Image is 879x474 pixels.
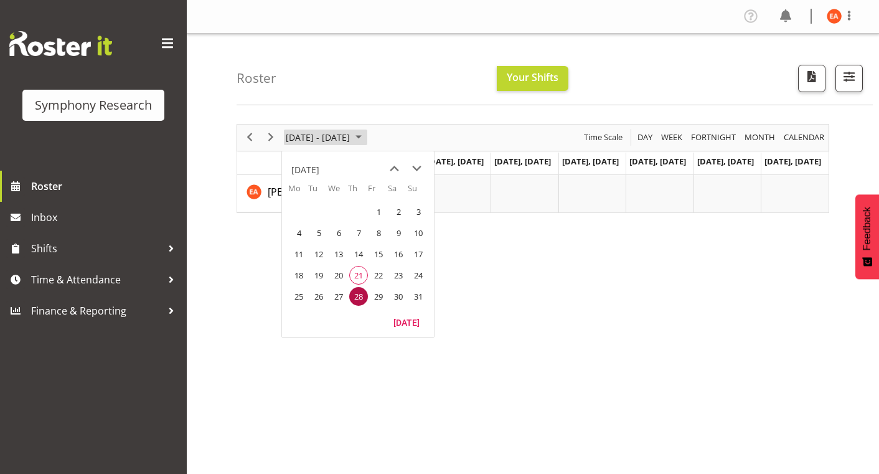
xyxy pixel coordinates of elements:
[237,124,829,213] div: Timeline Week of August 28, 2025
[409,266,428,285] span: Sunday, August 24, 2025
[284,130,367,145] button: August 2025
[349,287,368,306] span: Thursday, August 28, 2025
[409,202,428,221] span: Sunday, August 3, 2025
[349,224,368,242] span: Thursday, August 7, 2025
[743,130,776,145] span: Month
[409,245,428,263] span: Sunday, August 17, 2025
[288,182,308,201] th: Mo
[369,202,388,221] span: Friday, August 1, 2025
[368,182,388,201] th: Fr
[31,270,162,289] span: Time & Attendance
[659,130,685,145] button: Timeline Week
[562,156,619,167] span: [DATE], [DATE]
[389,224,408,242] span: Saturday, August 9, 2025
[329,266,348,285] span: Wednesday, August 20, 2025
[263,130,280,145] button: Next
[783,130,825,145] span: calendar
[409,224,428,242] span: Sunday, August 10, 2025
[507,70,558,84] span: Your Shifts
[308,182,328,201] th: Tu
[31,301,162,320] span: Finance & Reporting
[349,245,368,263] span: Thursday, August 14, 2025
[348,286,368,307] td: Thursday, August 28, 2025
[389,266,408,285] span: Saturday, August 23, 2025
[349,266,368,285] span: Thursday, August 21, 2025
[582,130,625,145] button: Time Scale
[798,65,825,92] button: Download a PDF of the roster according to the set date range.
[369,266,388,285] span: Friday, August 22, 2025
[309,266,328,285] span: Tuesday, August 19, 2025
[389,245,408,263] span: Saturday, August 16, 2025
[289,224,308,242] span: Monday, August 4, 2025
[782,130,827,145] button: Month
[329,287,348,306] span: Wednesday, August 27, 2025
[328,182,348,201] th: We
[389,287,408,306] span: Saturday, August 30, 2025
[348,182,368,201] th: Th
[31,239,162,258] span: Shifts
[427,156,484,167] span: [DATE], [DATE]
[636,130,655,145] button: Timeline Day
[369,287,388,306] span: Friday, August 29, 2025
[697,156,754,167] span: [DATE], [DATE]
[31,208,181,227] span: Inbox
[385,313,428,331] button: Today
[494,156,551,167] span: [DATE], [DATE]
[383,158,405,180] button: previous month
[284,130,351,145] span: [DATE] - [DATE]
[329,224,348,242] span: Wednesday, August 6, 2025
[237,175,355,212] td: Edwina Ah-Van resource
[369,245,388,263] span: Friday, August 15, 2025
[855,194,879,279] button: Feedback - Show survey
[309,245,328,263] span: Tuesday, August 12, 2025
[409,287,428,306] span: Sunday, August 31, 2025
[408,182,428,201] th: Su
[35,96,152,115] div: Symphony Research
[764,156,821,167] span: [DATE], [DATE]
[690,130,737,145] span: Fortnight
[743,130,778,145] button: Timeline Month
[281,125,369,151] div: August 25 - 31, 2025
[636,130,654,145] span: Day
[862,207,873,250] span: Feedback
[268,184,345,199] a: [PERSON_NAME]
[497,66,568,91] button: Your Shifts
[369,224,388,242] span: Friday, August 8, 2025
[835,65,863,92] button: Filter Shifts
[355,175,829,212] table: Timeline Week of August 28, 2025
[237,71,276,85] h4: Roster
[660,130,684,145] span: Week
[239,125,260,151] div: previous period
[629,156,686,167] span: [DATE], [DATE]
[289,287,308,306] span: Monday, August 25, 2025
[289,245,308,263] span: Monday, August 11, 2025
[242,130,258,145] button: Previous
[388,182,408,201] th: Sa
[389,202,408,221] span: Saturday, August 2, 2025
[289,266,308,285] span: Monday, August 18, 2025
[827,9,842,24] img: edwina-ah-van11874.jpg
[309,287,328,306] span: Tuesday, August 26, 2025
[309,224,328,242] span: Tuesday, August 5, 2025
[31,177,181,196] span: Roster
[329,245,348,263] span: Wednesday, August 13, 2025
[405,158,428,180] button: next month
[268,185,345,199] span: [PERSON_NAME]
[583,130,624,145] span: Time Scale
[291,158,319,182] div: title
[260,125,281,151] div: next period
[9,31,112,56] img: Rosterit website logo
[689,130,738,145] button: Fortnight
